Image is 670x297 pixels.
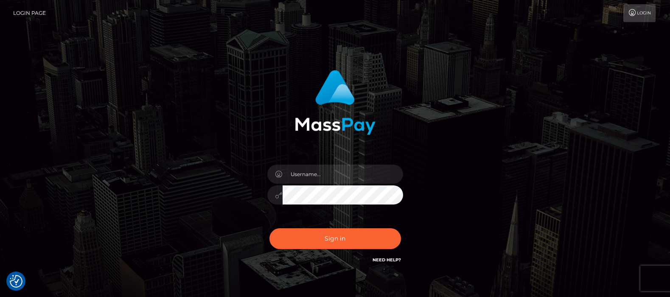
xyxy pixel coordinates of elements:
[13,4,46,22] a: Login Page
[623,4,656,22] a: Login
[295,70,376,135] img: MassPay Login
[283,165,403,184] input: Username...
[10,275,22,288] button: Consent Preferences
[269,228,401,249] button: Sign in
[373,257,401,263] a: Need Help?
[10,275,22,288] img: Revisit consent button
